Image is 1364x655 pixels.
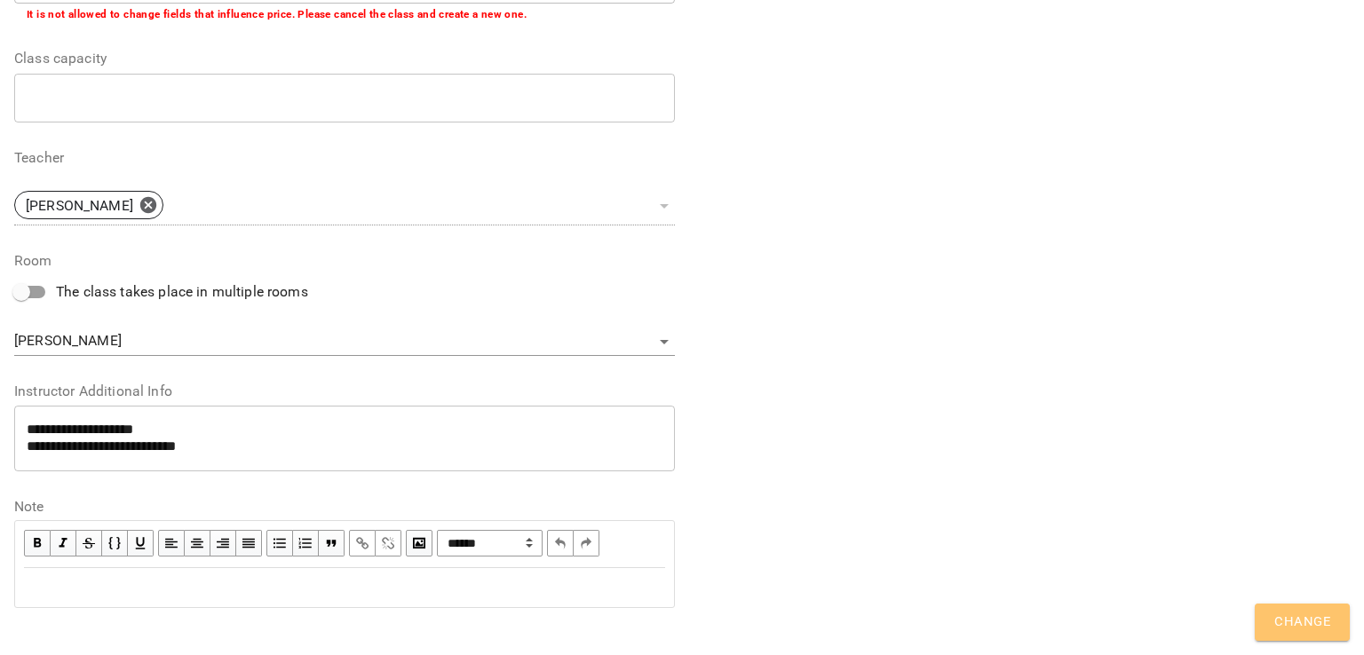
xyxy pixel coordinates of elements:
[76,530,102,556] button: Strikethrough
[14,384,675,399] label: Instructor Additional Info
[236,530,262,556] button: Align Justify
[14,500,675,514] label: Note
[51,530,76,556] button: Italic
[14,191,163,219] div: [PERSON_NAME]
[16,569,673,606] div: Edit text
[293,530,319,556] button: OL
[1255,604,1350,641] button: Change
[14,51,675,66] label: Class capacity
[574,530,599,556] button: Redo
[1274,611,1330,634] span: Change
[24,530,51,556] button: Bold
[56,281,308,303] span: The class takes place in multiple rooms
[14,185,675,225] div: [PERSON_NAME]
[158,530,185,556] button: Align Left
[437,530,543,556] select: Block type
[437,530,543,556] span: Normal
[376,530,401,556] button: Remove Link
[319,530,345,556] button: Blockquote
[185,530,210,556] button: Align Center
[547,530,574,556] button: Undo
[406,530,432,556] button: Image
[14,254,675,268] label: Room
[102,530,128,556] button: Monospace
[349,530,376,556] button: Link
[128,530,154,556] button: Underline
[26,195,133,217] p: [PERSON_NAME]
[210,530,236,556] button: Align Right
[14,151,675,165] label: Teacher
[27,8,527,20] b: It is not allowed to change fields that influence price. Please cancel the class and create a new...
[266,530,293,556] button: UL
[14,327,675,356] div: [PERSON_NAME]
